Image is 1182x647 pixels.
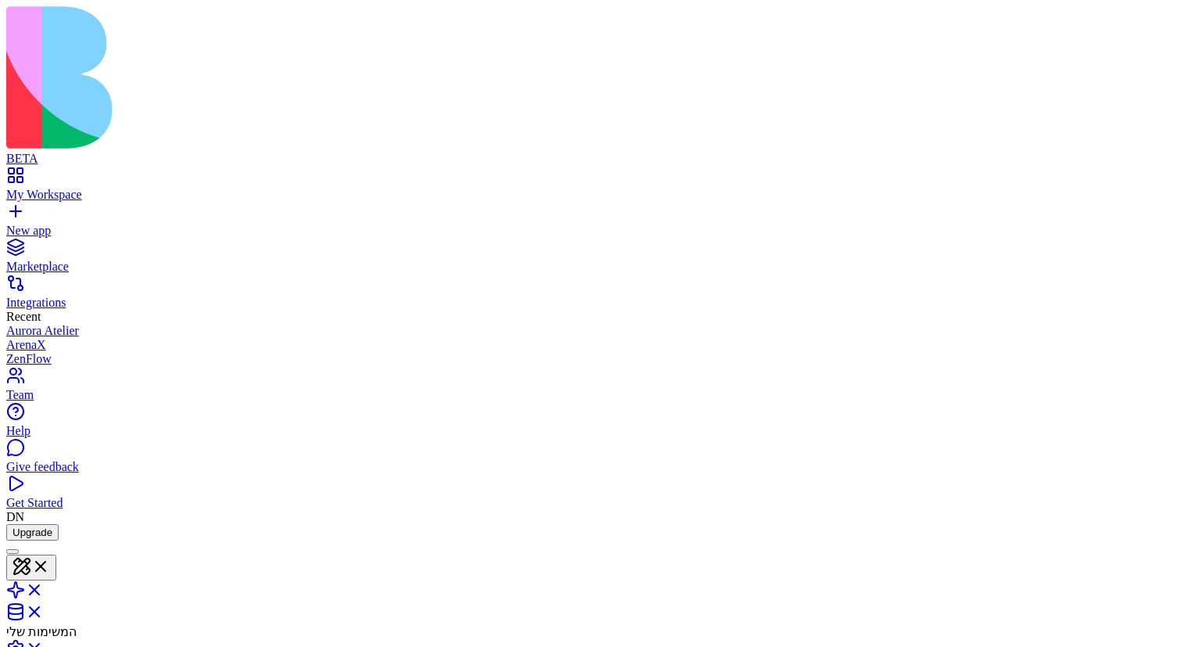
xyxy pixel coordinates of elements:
a: Give feedback [6,446,1176,474]
div: Help [6,424,1176,438]
span: Recent [6,310,41,323]
div: Give feedback [6,460,1176,474]
a: ArenaX [6,338,1176,352]
a: ZenFlow [6,352,1176,366]
a: Aurora Atelier [6,324,1176,338]
a: Help [6,410,1176,438]
div: Get Started [6,496,1176,510]
div: Team [6,388,1176,402]
button: Upgrade [6,524,59,541]
a: Get Started [6,482,1176,510]
img: logo [6,6,635,149]
a: Upgrade [6,525,59,538]
div: BETA [6,152,1176,166]
a: Marketplace [6,246,1176,274]
a: Integrations [6,282,1176,310]
a: BETA [6,138,1176,166]
span: DN [6,510,24,523]
div: Integrations [6,296,1176,310]
div: New app [6,224,1176,238]
div: My Workspace [6,188,1176,202]
span: המשימות שלי [6,625,77,638]
a: My Workspace [6,174,1176,202]
a: New app [6,210,1176,238]
div: Marketplace [6,260,1176,274]
a: Team [6,374,1176,402]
